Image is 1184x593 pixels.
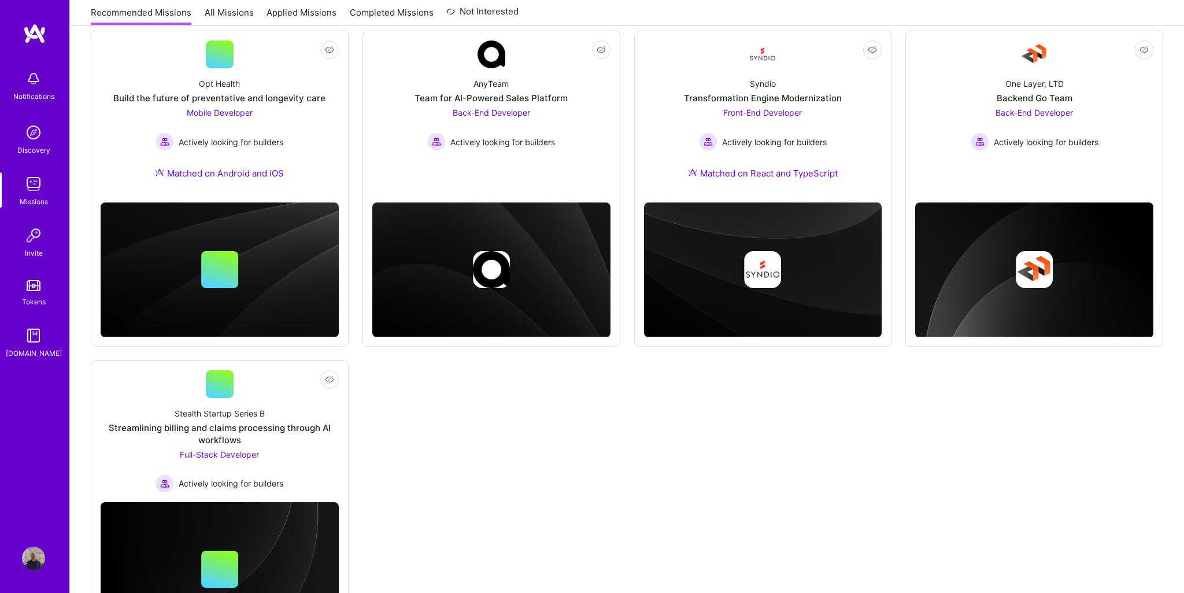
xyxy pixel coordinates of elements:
[199,78,240,90] div: Opt Health
[175,407,265,419] div: Stealth Startup Series B
[688,167,838,179] div: Matched on React and TypeScript
[446,5,519,25] a: Not Interested
[749,40,776,68] img: Company Logo
[179,477,283,489] span: Actively looking for builders
[450,136,555,148] span: Actively looking for builders
[20,196,48,208] div: Missions
[180,450,259,459] span: Full-Stack Developer
[453,108,530,117] span: Back-End Developer
[101,422,339,446] div: Streamlining billing and claims processing through AI workflows
[101,202,339,337] img: cover
[25,247,43,259] div: Invite
[415,92,568,104] div: Team for AI-Powered Sales Platform
[744,251,781,288] img: Company logo
[996,108,1073,117] span: Back-End Developer
[325,45,334,54] i: icon EyeClosed
[478,40,505,68] img: Company Logo
[22,121,45,144] img: discovery
[156,132,174,151] img: Actively looking for builders
[101,40,339,193] a: Opt HealthBuild the future of preventative and longevity careMobile Developer Actively looking fo...
[22,296,46,308] div: Tokens
[22,67,45,90] img: bell
[350,6,434,25] a: Completed Missions
[23,23,46,44] img: logo
[17,144,50,156] div: Discovery
[722,136,827,148] span: Actively looking for builders
[915,202,1153,338] img: cover
[1005,78,1064,90] div: One Layer, LTD
[699,132,717,151] img: Actively looking for builders
[6,347,62,359] div: [DOMAIN_NAME]
[13,90,54,102] div: Notifications
[179,136,283,148] span: Actively looking for builders
[997,92,1072,104] div: Backend Go Team
[688,168,697,177] img: Ateam Purple Icon
[187,108,253,117] span: Mobile Developer
[22,172,45,196] img: teamwork
[19,547,48,570] a: User Avatar
[205,6,254,25] a: All Missions
[915,40,1153,184] a: Company LogoOne Layer, LTDBackend Go TeamBack-End Developer Actively looking for buildersActively...
[994,136,1098,148] span: Actively looking for builders
[644,40,882,193] a: Company LogoSyndioTransformation Engine ModernizationFront-End Developer Actively looking for bui...
[473,251,510,288] img: Company logo
[750,78,776,90] div: Syndio
[473,78,509,90] div: AnyTeam
[155,168,164,177] img: Ateam Purple Icon
[267,6,336,25] a: Applied Missions
[372,202,610,337] img: cover
[971,132,989,151] img: Actively looking for builders
[156,474,174,493] img: Actively looking for builders
[101,370,339,493] a: Stealth Startup Series BStreamlining billing and claims processing through AI workflowsFull-Stack...
[325,375,334,384] i: icon EyeClosed
[1016,251,1053,288] img: Company logo
[22,224,45,247] img: Invite
[22,547,45,570] img: User Avatar
[27,280,40,291] img: tokens
[372,40,610,184] a: Company LogoAnyTeamTeam for AI-Powered Sales PlatformBack-End Developer Actively looking for buil...
[597,45,606,54] i: icon EyeClosed
[684,92,842,104] div: Transformation Engine Modernization
[1139,45,1149,54] i: icon EyeClosed
[113,92,325,104] div: Build the future of preventative and longevity care
[644,202,882,337] img: cover
[868,45,877,54] i: icon EyeClosed
[723,108,802,117] span: Front-End Developer
[427,132,446,151] img: Actively looking for builders
[22,324,45,347] img: guide book
[155,167,284,179] div: Matched on Android and iOS
[91,6,191,25] a: Recommended Missions
[1020,40,1048,68] img: Company Logo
